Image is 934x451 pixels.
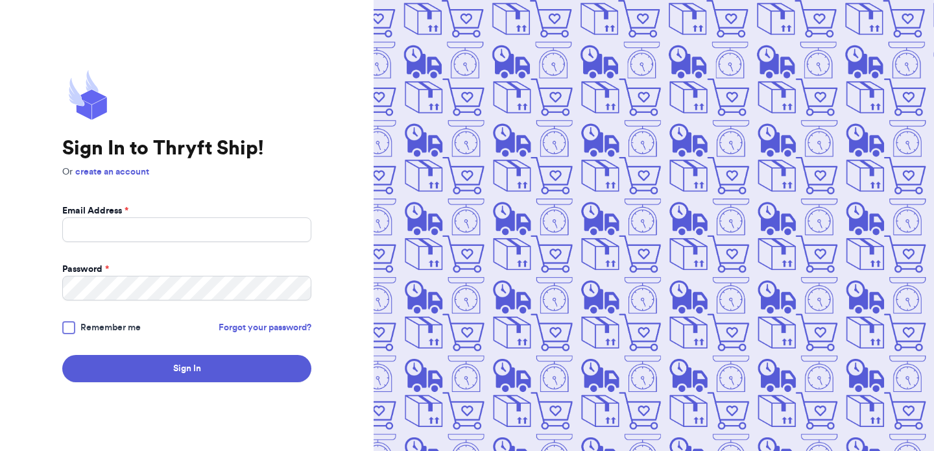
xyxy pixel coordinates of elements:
h1: Sign In to Thryft Ship! [62,137,311,160]
p: Or [62,165,311,178]
label: Email Address [62,204,128,217]
label: Password [62,263,109,276]
button: Sign In [62,355,311,382]
a: Forgot your password? [219,321,311,334]
span: Remember me [80,321,141,334]
a: create an account [75,167,149,177]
